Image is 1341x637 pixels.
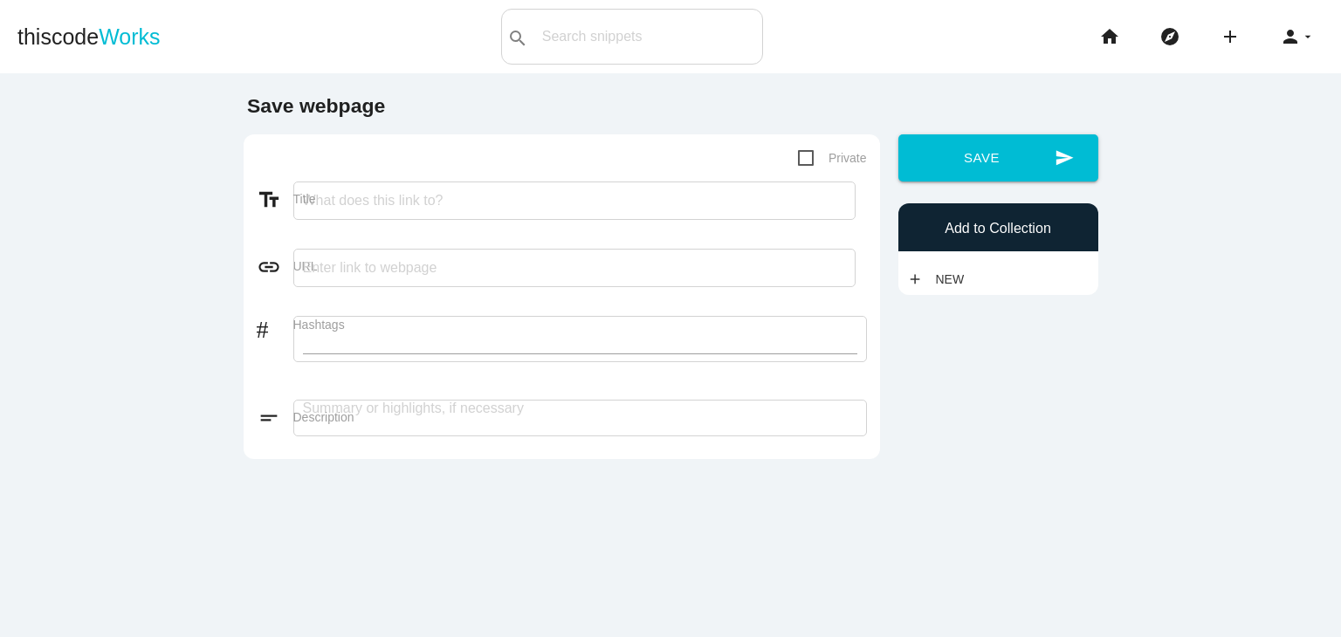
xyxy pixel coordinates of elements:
b: Save webpage [247,94,385,117]
a: addNew [907,264,973,295]
span: Private [798,147,867,169]
i: explore [1159,9,1180,65]
button: sendSave [898,134,1098,182]
i: add [1220,9,1241,65]
label: Description [293,410,867,424]
i: arrow_drop_down [1301,9,1315,65]
i: # [257,313,293,338]
i: text_fields [257,188,293,212]
i: add [907,264,923,295]
label: Title [293,192,867,206]
input: Search snippets [533,18,762,55]
i: search [507,10,528,66]
input: What does this link to? [293,182,856,220]
input: Enter link to webpage [293,249,856,287]
i: send [1055,134,1074,182]
i: person [1280,9,1301,65]
button: search [502,10,533,64]
i: link [257,255,293,279]
span: Works [99,24,160,49]
label: Hashtags [293,318,867,332]
i: home [1099,9,1120,65]
i: short_text [257,406,293,430]
a: thiscodeWorks [17,9,161,65]
h6: Add to Collection [907,221,1090,236]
